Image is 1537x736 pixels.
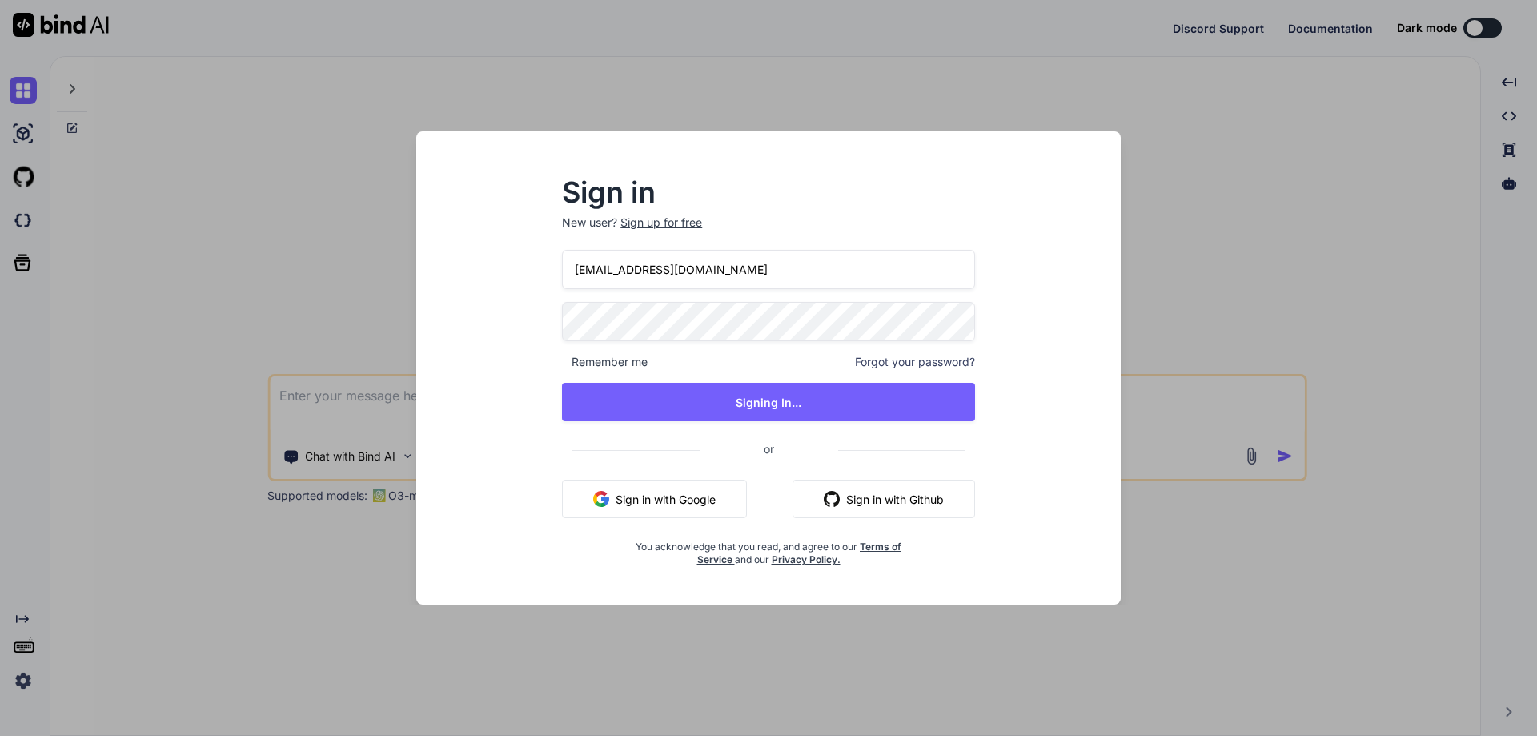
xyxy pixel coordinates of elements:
button: Sign in with Google [562,480,747,518]
span: or [700,429,838,469]
div: You acknowledge that you read, and agree to our and our [631,531,906,566]
input: Login or Email [562,250,975,289]
button: Sign in with Github [793,480,975,518]
div: Sign up for free [620,215,702,231]
img: google [593,491,609,507]
p: New user? [562,215,975,250]
a: Privacy Policy. [772,553,841,565]
h2: Sign in [562,179,975,205]
img: github [824,491,840,507]
span: Remember me [562,354,648,370]
span: Forgot your password? [855,354,975,370]
button: Signing In... [562,383,975,421]
a: Terms of Service [697,541,902,565]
